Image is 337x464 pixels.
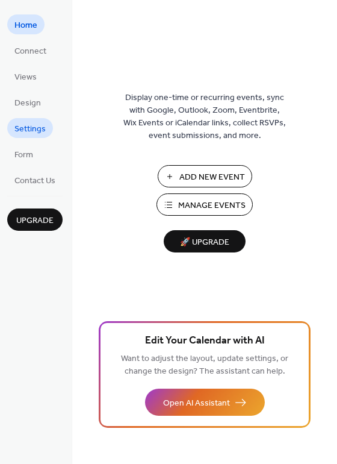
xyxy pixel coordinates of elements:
a: Views [7,66,44,86]
a: Design [7,92,48,112]
a: Contact Us [7,170,63,190]
button: Add New Event [158,165,252,187]
span: Home [14,19,37,32]
button: Open AI Assistant [145,389,265,416]
a: Connect [7,40,54,60]
span: Upgrade [16,215,54,227]
span: 🚀 Upgrade [171,234,238,251]
span: Add New Event [179,171,245,184]
span: Design [14,97,41,110]
a: Form [7,144,40,164]
button: Upgrade [7,208,63,231]
span: Want to adjust the layout, update settings, or change the design? The assistant can help. [121,351,288,380]
button: 🚀 Upgrade [164,230,246,252]
span: Manage Events [178,199,246,212]
span: Open AI Assistant [163,397,230,410]
span: Views [14,71,37,84]
a: Settings [7,118,53,138]
span: Contact Us [14,175,55,187]
span: Settings [14,123,46,136]
button: Manage Events [156,193,253,216]
span: Form [14,149,33,161]
a: Home [7,14,45,34]
span: Display one-time or recurring events, sync with Google, Outlook, Zoom, Eventbrite, Wix Events or ... [123,92,286,142]
span: Edit Your Calendar with AI [145,333,265,350]
span: Connect [14,45,46,58]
